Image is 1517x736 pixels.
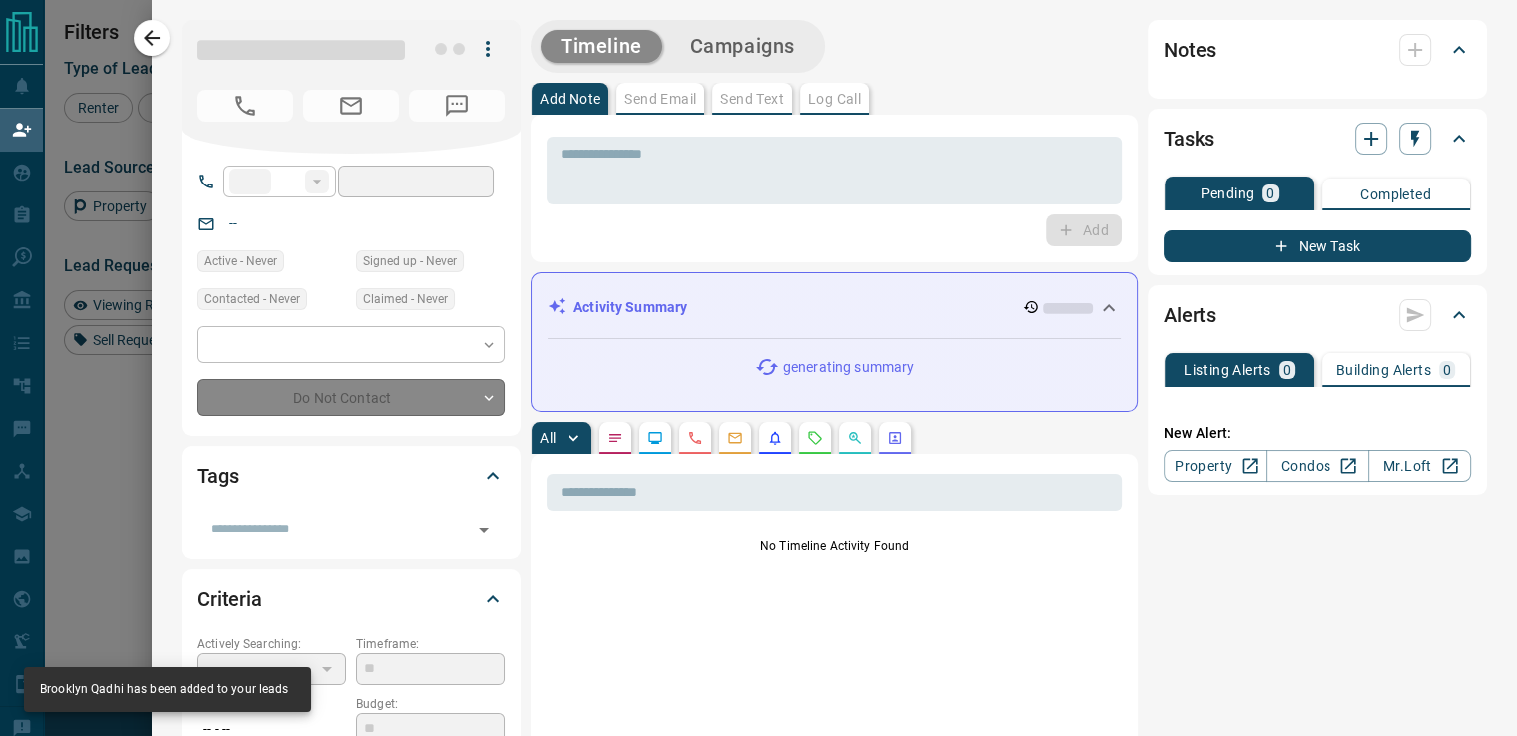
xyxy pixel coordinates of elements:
h2: Notes [1164,34,1216,66]
button: Open [470,516,498,544]
p: 0 [1283,363,1291,377]
div: Tasks [1164,115,1471,163]
p: Actively Searching: [197,635,346,653]
svg: Listing Alerts [767,430,783,446]
button: New Task [1164,230,1471,262]
span: Active - Never [204,251,277,271]
p: Activity Summary [573,297,687,318]
p: 0 [1266,186,1274,200]
div: Alerts [1164,291,1471,339]
h2: Tags [197,460,238,492]
h2: Alerts [1164,299,1216,331]
span: Contacted - Never [204,289,300,309]
div: Do Not Contact [197,379,505,416]
span: Signed up - Never [363,251,457,271]
div: Brooklyn Qadhi has been added to your leads [40,673,289,706]
span: No Number [409,90,505,122]
p: Pending [1200,186,1254,200]
button: Campaigns [670,30,815,63]
svg: Emails [727,430,743,446]
h2: Criteria [197,583,262,615]
p: No Timeline Activity Found [547,537,1122,554]
p: generating summary [783,357,914,378]
svg: Requests [807,430,823,446]
svg: Calls [687,430,703,446]
svg: Opportunities [847,430,863,446]
h2: Tasks [1164,123,1214,155]
button: Timeline [541,30,662,63]
p: All [540,431,556,445]
a: Condos [1266,450,1368,482]
p: Completed [1360,187,1431,201]
p: New Alert: [1164,423,1471,444]
span: Claimed - Never [363,289,448,309]
div: Tags [197,452,505,500]
p: Timeframe: [356,635,505,653]
p: Budget: [356,695,505,713]
a: Property [1164,450,1267,482]
div: Criteria [197,575,505,623]
svg: Notes [607,430,623,446]
p: Building Alerts [1336,363,1431,377]
a: -- [229,215,237,231]
p: Listing Alerts [1184,363,1271,377]
p: Add Note [540,92,600,106]
svg: Agent Actions [887,430,903,446]
a: Mr.Loft [1368,450,1471,482]
div: Activity Summary [548,289,1121,326]
span: No Number [197,90,293,122]
p: 0 [1443,363,1451,377]
div: Notes [1164,26,1471,74]
svg: Lead Browsing Activity [647,430,663,446]
span: No Email [303,90,399,122]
